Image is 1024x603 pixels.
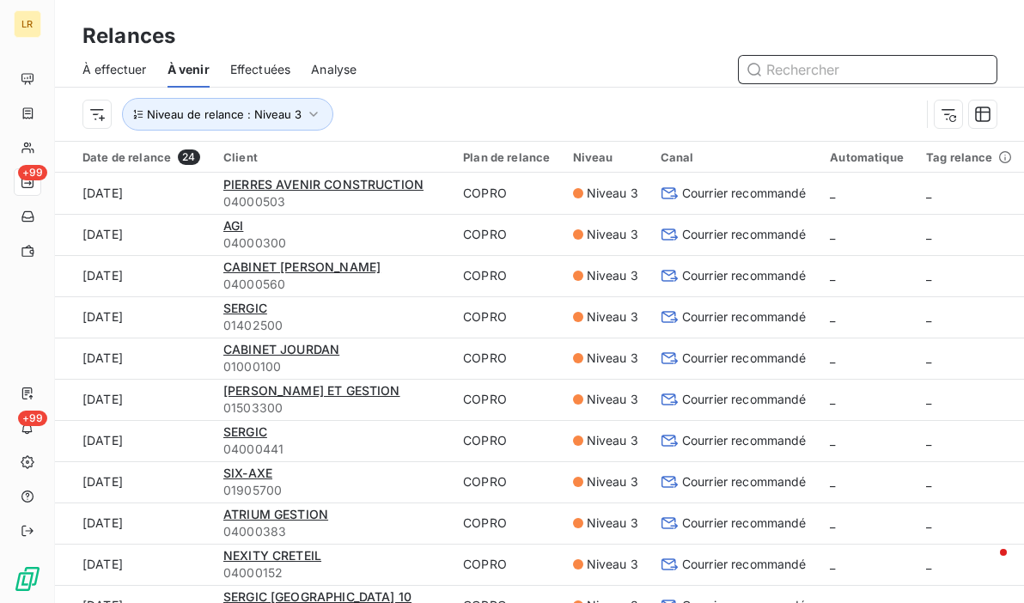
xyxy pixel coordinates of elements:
[223,218,243,233] span: AGI
[926,309,931,324] span: _
[830,150,905,164] div: Automatique
[587,350,638,367] span: Niveau 3
[82,149,203,165] div: Date de relance
[926,515,931,530] span: _
[830,474,835,489] span: _
[223,441,442,458] span: 04000441
[453,502,563,544] td: COPRO
[682,185,807,202] span: Courrier recommandé
[82,61,147,78] span: À effectuer
[223,507,328,521] span: ATRIUM GESTION
[682,350,807,367] span: Courrier recommandé
[587,515,638,532] span: Niveau 3
[682,515,807,532] span: Courrier recommandé
[55,296,213,338] td: [DATE]
[14,565,41,593] img: Logo LeanPay
[223,358,442,375] span: 01000100
[830,350,835,365] span: _
[55,255,213,296] td: [DATE]
[223,276,442,293] span: 04000560
[223,466,272,480] span: SIX-AXE
[223,482,442,499] span: 01905700
[55,173,213,214] td: [DATE]
[223,193,442,210] span: 04000503
[926,557,931,571] span: _
[453,379,563,420] td: COPRO
[682,308,807,326] span: Courrier recommandé
[223,548,321,563] span: NEXITY CRETEIL
[14,10,41,38] div: LR
[682,556,807,573] span: Courrier recommandé
[55,502,213,544] td: [DATE]
[223,523,442,540] span: 04000383
[830,433,835,448] span: _
[926,268,931,283] span: _
[223,383,400,398] span: [PERSON_NAME] ET GESTION
[55,544,213,585] td: [DATE]
[587,267,638,284] span: Niveau 3
[926,350,931,365] span: _
[223,317,442,334] span: 01402500
[587,556,638,573] span: Niveau 3
[55,420,213,461] td: [DATE]
[587,308,638,326] span: Niveau 3
[55,379,213,420] td: [DATE]
[453,420,563,461] td: COPRO
[926,433,931,448] span: _
[122,98,333,131] button: Niveau de relance : Niveau 3
[830,392,835,406] span: _
[926,392,931,406] span: _
[453,544,563,585] td: COPRO
[223,342,339,356] span: CABINET JOURDAN
[682,267,807,284] span: Courrier recommandé
[661,150,810,164] div: Canal
[463,150,552,164] div: Plan de relance
[453,214,563,255] td: COPRO
[223,399,442,417] span: 01503300
[223,301,267,315] span: SERGIC
[830,557,835,571] span: _
[147,107,302,121] span: Niveau de relance : Niveau 3
[82,21,175,52] h3: Relances
[311,61,357,78] span: Analyse
[587,432,638,449] span: Niveau 3
[926,227,931,241] span: _
[682,432,807,449] span: Courrier recommandé
[926,186,931,200] span: _
[55,461,213,502] td: [DATE]
[55,214,213,255] td: [DATE]
[223,259,381,274] span: CABINET [PERSON_NAME]
[223,177,424,192] span: PIERRES AVENIR CONSTRUCTION
[830,268,835,283] span: _
[830,515,835,530] span: _
[453,173,563,214] td: COPRO
[55,338,213,379] td: [DATE]
[573,150,640,164] div: Niveau
[18,165,47,180] span: +99
[587,473,638,490] span: Niveau 3
[830,227,835,241] span: _
[223,564,442,582] span: 04000152
[453,461,563,502] td: COPRO
[682,391,807,408] span: Courrier recommandé
[453,338,563,379] td: COPRO
[18,411,47,426] span: +99
[966,545,1007,586] iframe: Intercom live chat
[682,473,807,490] span: Courrier recommandé
[830,309,835,324] span: _
[926,474,931,489] span: _
[682,226,807,243] span: Courrier recommandé
[453,255,563,296] td: COPRO
[739,56,997,83] input: Rechercher
[178,149,199,165] span: 24
[223,234,442,252] span: 04000300
[587,226,638,243] span: Niveau 3
[587,185,638,202] span: Niveau 3
[168,61,210,78] span: À venir
[223,424,267,439] span: SERGIC
[453,296,563,338] td: COPRO
[587,391,638,408] span: Niveau 3
[830,186,835,200] span: _
[230,61,291,78] span: Effectuées
[926,150,1012,164] span: Tag relance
